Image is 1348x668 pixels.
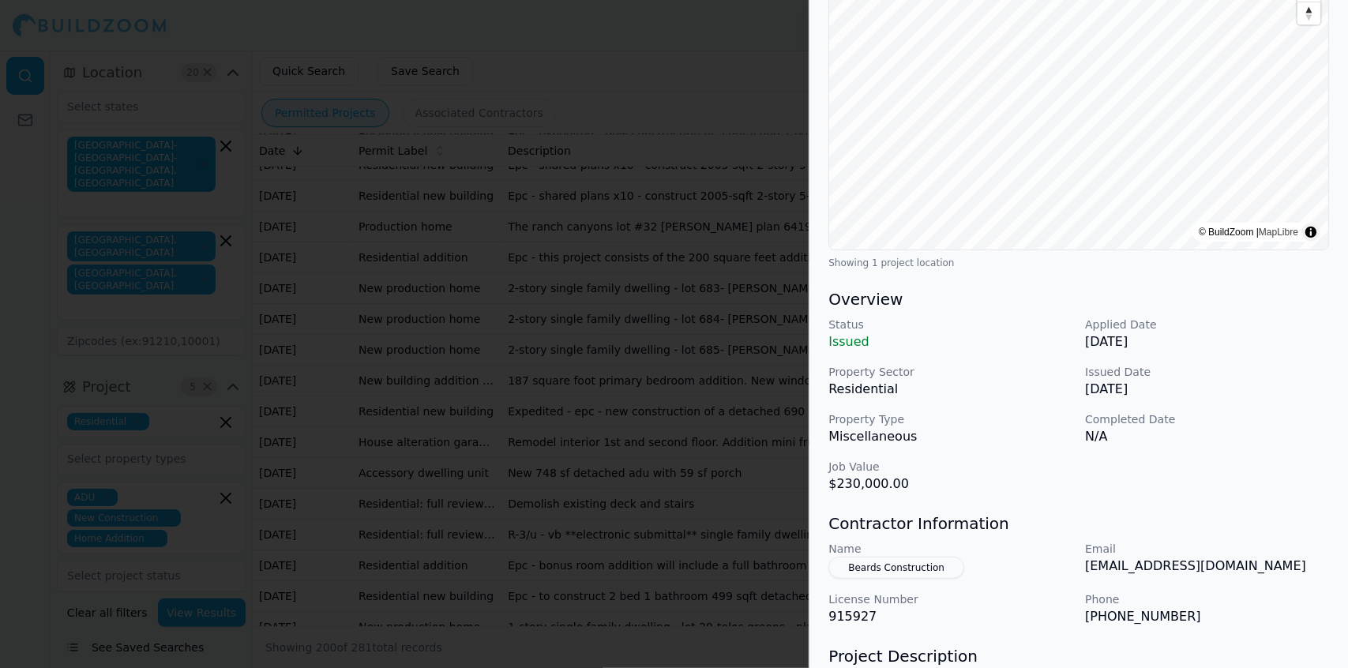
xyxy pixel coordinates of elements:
[828,607,1072,626] p: 915927
[1085,591,1329,607] p: Phone
[1085,380,1329,399] p: [DATE]
[828,645,1329,667] h3: Project Description
[1259,227,1298,238] a: MapLibre
[828,427,1072,446] p: Miscellaneous
[828,541,1072,557] p: Name
[828,317,1072,332] p: Status
[1085,557,1329,576] p: [EMAIL_ADDRESS][DOMAIN_NAME]
[1085,541,1329,557] p: Email
[828,512,1329,535] h3: Contractor Information
[1085,364,1329,380] p: Issued Date
[1085,607,1329,626] p: [PHONE_NUMBER]
[828,380,1072,399] p: Residential
[1085,332,1329,351] p: [DATE]
[828,459,1072,475] p: Job Value
[1301,223,1320,242] summary: Toggle attribution
[828,591,1072,607] p: License Number
[1199,224,1298,240] div: © BuildZoom |
[828,288,1329,310] h3: Overview
[828,411,1072,427] p: Property Type
[828,257,1329,269] div: Showing 1 project location
[828,364,1072,380] p: Property Sector
[1297,2,1320,24] button: Reset bearing to north
[1085,411,1329,427] p: Completed Date
[828,332,1072,351] p: Issued
[1085,427,1329,446] p: N/A
[1085,317,1329,332] p: Applied Date
[828,475,1072,493] p: $230,000.00
[828,557,964,579] button: Beards Construction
